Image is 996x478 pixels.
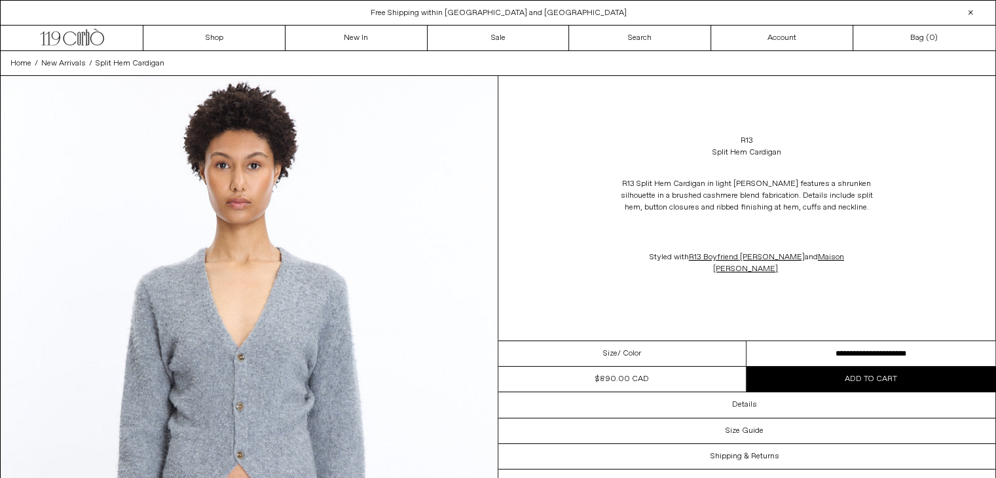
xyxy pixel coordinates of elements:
h3: Size Guide [726,426,764,435]
span: 0 [929,33,934,43]
span: Add to cart [845,374,897,384]
a: Bag () [853,26,995,50]
h3: Shipping & Returns [710,452,779,461]
a: Home [10,58,31,69]
a: R13 [741,135,753,147]
span: Size [603,348,618,359]
span: / [89,58,92,69]
h3: Details [732,400,757,409]
a: New Arrivals [41,58,86,69]
a: Search [569,26,711,50]
div: Split Hem Cardigan [712,147,781,158]
a: Split Hem Cardigan [96,58,164,69]
div: $890.00 CAD [595,373,649,385]
span: / Color [618,348,641,359]
span: Styled with and [650,252,844,274]
a: Account [711,26,853,50]
a: Sale [428,26,570,50]
p: R13 Split Hem Cardigan in light [PERSON_NAME] features a shrunken silhouette in a brushed cashmer... [616,172,877,220]
a: Free Shipping within [GEOGRAPHIC_DATA] and [GEOGRAPHIC_DATA] [371,8,627,18]
button: Add to cart [747,367,995,392]
span: ) [929,32,938,44]
a: Shop [143,26,286,50]
a: R13 Boyfriend [PERSON_NAME] [689,252,805,263]
span: / [35,58,38,69]
a: New In [286,26,428,50]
